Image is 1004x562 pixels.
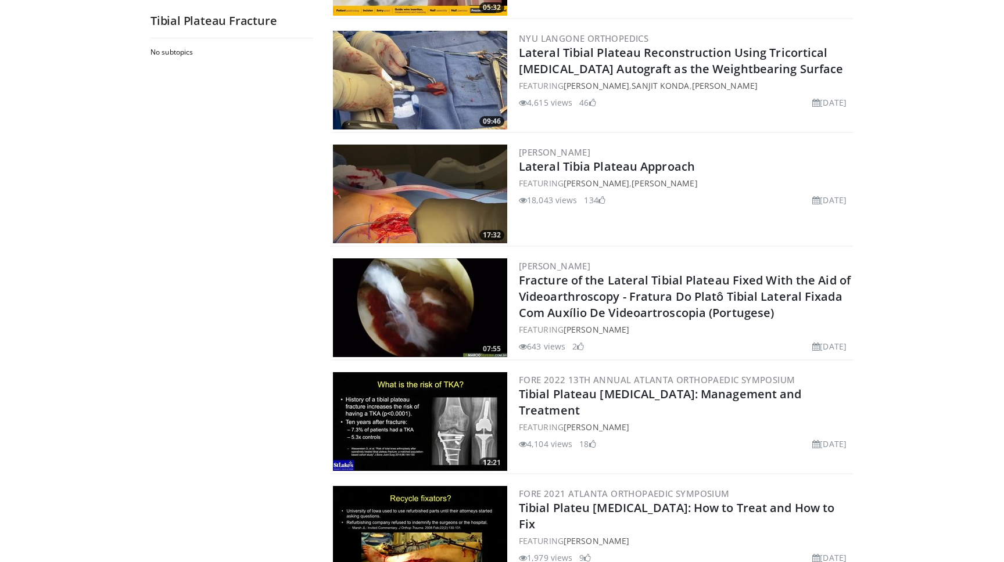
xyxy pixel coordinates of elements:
[692,80,758,91] a: [PERSON_NAME]
[564,535,629,546] a: [PERSON_NAME]
[519,177,851,189] div: FEATURING ,
[333,372,507,471] img: e085bcb8-2a40-4f13-b881-c806bbca0a81.300x170_q85_crop-smart_upscale.jpg
[333,31,507,129] a: 09:46
[150,48,310,57] h2: No subtopics
[333,31,507,129] img: 2069c095-ac7b-4d57-a482-54da550cf266.300x170_q85_crop-smart_upscale.jpg
[479,457,504,468] span: 12:21
[519,488,730,499] a: FORE 2021 Atlanta Orthopaedic Symposium
[519,535,851,547] div: FEATURING
[564,324,629,335] a: [PERSON_NAME]
[564,80,629,91] a: [PERSON_NAME]
[479,2,504,13] span: 05:32
[584,194,605,206] li: 134
[564,178,629,189] a: [PERSON_NAME]
[572,340,584,352] li: 2
[519,158,695,174] a: Lateral Tibia Plateau Approach
[519,146,590,158] a: [PERSON_NAME]
[333,258,507,357] img: 65b24ff8-ac30-4b90-b865-4d80db7ddd1a.300x170_q85_crop-smart_upscale.jpg
[150,13,313,28] h2: Tibial Plateau Fracture
[479,344,504,354] span: 07:55
[632,178,697,189] a: [PERSON_NAME]
[479,116,504,127] span: 09:46
[519,500,834,532] a: Tibial Plateu [MEDICAL_DATA]: How to Treat and How to Fix
[519,194,577,206] li: 18,043 views
[812,340,847,352] li: [DATE]
[812,96,847,109] li: [DATE]
[579,438,596,450] li: 18
[812,194,847,206] li: [DATE]
[519,80,851,92] div: FEATURING , ,
[519,340,565,352] li: 643 views
[333,372,507,471] a: 12:21
[333,258,507,357] a: 07:55
[519,260,590,272] a: [PERSON_NAME]
[519,323,851,336] div: FEATURING
[333,145,507,243] a: 17:32
[632,80,689,91] a: Sanjit Konda
[519,386,802,418] a: Tibial Plateau [MEDICAL_DATA]: Management and Treatment
[333,145,507,243] img: 5e9141a8-d631-4ecd-8eed-c1227c323c1b.300x170_q85_crop-smart_upscale.jpg
[519,272,851,320] a: Fracture of the Lateral Tibial Plateau Fixed With the Aid of Videoarthroscopy - Fratura Do Platô ...
[519,374,795,386] a: FORE 2022 13th Annual Atlanta Orthopaedic Symposium
[519,45,843,77] a: Lateral Tibial Plateau Reconstruction Using Tricortical [MEDICAL_DATA] Autograft as the Weightbea...
[479,230,504,240] span: 17:32
[519,33,648,44] a: NYU Langone Orthopedics
[564,421,629,433] a: [PERSON_NAME]
[579,96,596,109] li: 46
[812,438,847,450] li: [DATE]
[519,96,572,109] li: 4,615 views
[519,421,851,433] div: FEATURING
[519,438,572,450] li: 4,104 views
